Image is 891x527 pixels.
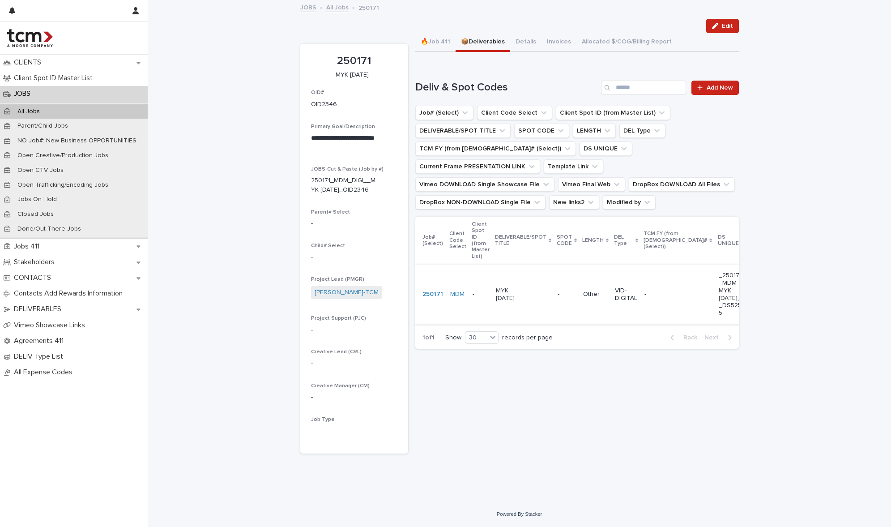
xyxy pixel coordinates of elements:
p: Job# (Select) [422,232,444,249]
p: All Jobs [10,108,47,116]
button: Current Frame PRESENTATION LINK [415,159,540,174]
div: 30 [465,333,487,343]
p: - [311,359,397,368]
p: MYK [DATE] [311,71,394,79]
span: Creative Lead (CRL) [311,349,362,355]
p: records per page [502,334,553,342]
p: 250171_MDM_DIGI__MYK [DATE]_OID2346 [311,176,376,195]
span: Job Type [311,417,335,422]
p: OID2346 [311,100,337,109]
p: Contacts Add Rewards Information [10,289,130,298]
button: 📦Deliverables [456,33,510,52]
p: Open Creative/Production Jobs [10,152,115,159]
h1: Deliv & Spot Codes [415,81,598,94]
span: Back [678,334,697,341]
button: Vimeo Final Web [558,177,625,192]
a: 250171 [422,291,443,298]
button: DS UNIQUE [580,141,632,156]
span: Add New [707,85,733,91]
span: Creative Manager (CM) [311,383,370,389]
button: Client Spot ID (from Master List) [556,106,670,120]
p: - [311,326,397,335]
button: TCM FY (from Job# (Select)) [415,141,576,156]
p: Open CTV Jobs [10,167,71,174]
p: DS UNIQUE [718,232,741,249]
button: DEL Type [619,124,665,138]
button: DropBox NON-DOWNLOAD Single File [415,195,546,210]
p: TCM FY (from [DEMOGRAPHIC_DATA]# (Select)) [644,229,707,252]
span: Parent# Select [311,210,350,215]
span: JOBS-Cut & Paste (Job by #) [311,167,384,172]
a: All Jobs [326,2,349,12]
span: OID# [311,90,324,95]
button: Back [663,334,701,342]
p: DELIV Type List [10,352,70,361]
p: DELIVERABLES [10,305,68,313]
p: CLIENTS [10,58,48,67]
button: DELIVERABLE/SPOT TITLE [415,124,511,138]
p: Done/Out There Jobs [10,225,88,233]
a: [PERSON_NAME]-TCM [315,288,379,297]
p: Vimeo Showcase Links [10,321,92,330]
p: Show [445,334,461,342]
p: - [644,291,671,298]
button: Next [701,334,739,342]
p: - [311,219,397,228]
p: Client Code Select [449,229,466,252]
span: Project Support (PJC) [311,316,366,321]
button: Vimeo DOWNLOAD Single Showcase File [415,177,554,192]
p: - [311,253,397,262]
p: All Expense Codes [10,368,80,377]
p: VID-DIGITAL [615,287,637,302]
p: Parent/Child Jobs [10,122,75,130]
p: - [558,289,561,298]
p: Client Spot ID Master List [10,74,100,82]
p: MYK [DATE] [496,287,522,302]
p: Closed Jobs [10,210,61,218]
span: Primary Goal/Description [311,124,375,129]
button: Client Code Select [477,106,552,120]
p: Jobs On Hold [10,196,64,203]
p: Jobs 411 [10,242,47,251]
span: Project Lead (PMGR) [311,277,364,282]
p: - [311,426,397,436]
button: New links2 [549,195,599,210]
p: LENGTH [582,236,604,245]
button: Invoices [541,33,576,52]
p: SPOT CODE [557,232,572,249]
span: Child# Select [311,243,345,249]
img: 4hMmSqQkux38exxPVZHQ [7,29,53,47]
button: Job# (Select) [415,106,473,120]
p: Stakeholders [10,258,62,266]
a: MDM [450,291,465,298]
button: Modified by [603,195,656,210]
button: Allocated $/COG/Billing Report [576,33,677,52]
p: Open Trafficking/Encoding Jobs [10,181,115,189]
a: Powered By Stacker [497,511,542,517]
p: 250171 [311,55,397,68]
button: SPOT CODE [514,124,569,138]
p: 1 of 1 [415,327,442,349]
button: Details [510,33,541,52]
button: DropBox DOWNLOAD All Files [629,177,735,192]
p: DELIVERABLE/SPOT TITLE [495,232,546,249]
input: Search [601,81,686,95]
span: Next [704,334,724,341]
button: 🔥Job 411 [415,33,456,52]
p: DEL Type [614,232,633,249]
p: _250171_MDM_MYK [DATE]___DS5255 [719,272,745,317]
button: Template Link [544,159,603,174]
p: NO Job#: New Business OPPORTUNITIES [10,137,144,145]
button: LENGTH [573,124,616,138]
button: Edit [706,19,739,33]
p: Agreements 411 [10,337,71,345]
p: JOBS [10,90,38,98]
p: CONTACTS [10,274,58,282]
a: JOBS [300,2,316,12]
p: 250171 [358,2,379,12]
p: Other [583,291,608,298]
p: Client Spot ID (from Master List) [472,219,490,261]
p: - [311,393,397,402]
span: Edit [722,23,733,29]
